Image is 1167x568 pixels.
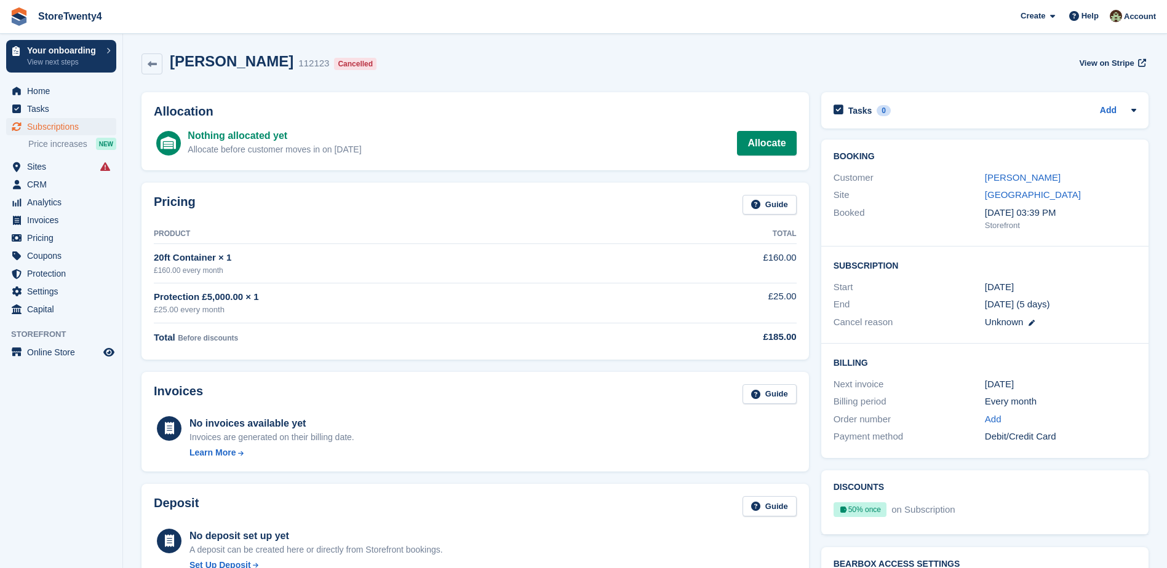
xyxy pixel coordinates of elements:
[834,188,985,202] div: Site
[178,334,238,342] span: Before discounts
[189,431,354,444] div: Invoices are generated on their billing date.
[154,105,797,119] h2: Allocation
[985,206,1136,220] div: [DATE] 03:39 PM
[848,105,872,116] h2: Tasks
[1124,10,1156,23] span: Account
[834,377,985,392] div: Next invoice
[27,229,101,247] span: Pricing
[6,247,116,264] a: menu
[6,82,116,100] a: menu
[33,6,107,26] a: StoreTwenty4
[743,496,797,516] a: Guide
[154,195,196,215] h2: Pricing
[834,280,985,294] div: Start
[27,57,100,68] p: View next steps
[27,301,101,318] span: Capital
[6,158,116,175] a: menu
[985,299,1050,309] span: [DATE] (5 days)
[27,176,101,193] span: CRM
[834,171,985,185] div: Customer
[170,53,293,69] h2: [PERSON_NAME]
[834,315,985,329] div: Cancel reason
[27,265,101,282] span: Protection
[6,211,116,229] a: menu
[27,283,101,300] span: Settings
[154,224,642,244] th: Product
[27,247,101,264] span: Coupons
[1021,10,1045,22] span: Create
[834,356,1136,368] h2: Billing
[1110,10,1122,22] img: Lee Hanlon
[834,483,1136,492] h2: Discounts
[985,172,1061,183] a: [PERSON_NAME]
[834,152,1136,162] h2: Booking
[27,118,101,135] span: Subscriptions
[27,46,100,55] p: Your onboarding
[6,265,116,282] a: menu
[334,58,376,70] div: Cancelled
[985,412,1002,427] a: Add
[27,344,101,361] span: Online Store
[27,211,101,229] span: Invoices
[96,138,116,150] div: NEW
[6,118,116,135] a: menu
[642,224,797,244] th: Total
[28,137,116,151] a: Price increases NEW
[6,283,116,300] a: menu
[100,162,110,172] i: Smart entry sync failures have occurred
[298,57,329,71] div: 112123
[6,344,116,361] a: menu
[834,206,985,232] div: Booked
[154,496,199,516] h2: Deposit
[834,430,985,444] div: Payment method
[834,298,985,312] div: End
[985,189,1081,200] a: [GEOGRAPHIC_DATA]
[877,105,891,116] div: 0
[6,176,116,193] a: menu
[642,330,797,344] div: £185.00
[743,384,797,404] a: Guide
[27,100,101,117] span: Tasks
[834,259,1136,271] h2: Subscription
[10,7,28,26] img: stora-icon-8386f47178a22dfd0bd8f6a31ec36ba5ce8667c1dd55bd0f319d3a0aa187defe.svg
[1079,57,1134,69] span: View on Stripe
[102,345,116,360] a: Preview store
[188,128,361,143] div: Nothing allocated yet
[154,332,175,342] span: Total
[1100,104,1117,118] a: Add
[154,290,642,304] div: Protection £5,000.00 × 1
[189,416,354,431] div: No invoices available yet
[1081,10,1099,22] span: Help
[27,158,101,175] span: Sites
[985,280,1014,294] time: 2025-10-11 00:00:00 UTC
[154,384,203,404] h2: Invoices
[642,283,797,323] td: £25.00
[154,251,642,265] div: 20ft Container × 1
[189,446,354,459] a: Learn More
[6,40,116,73] a: Your onboarding View next steps
[985,317,1024,327] span: Unknown
[834,395,985,409] div: Billing period
[889,504,955,515] span: on Subscription
[834,502,886,517] div: 50% once
[642,244,797,283] td: £160.00
[985,377,1136,392] div: [DATE]
[27,82,101,100] span: Home
[11,328,122,341] span: Storefront
[834,412,985,427] div: Order number
[189,543,443,556] p: A deposit can be created here or directly from Storefront bookings.
[985,395,1136,409] div: Every month
[28,138,87,150] span: Price increases
[189,529,443,543] div: No deposit set up yet
[985,430,1136,444] div: Debit/Credit Card
[6,301,116,318] a: menu
[985,219,1136,232] div: Storefront
[737,131,796,156] a: Allocate
[188,143,361,156] div: Allocate before customer moves in on [DATE]
[743,195,797,215] a: Guide
[6,100,116,117] a: menu
[6,229,116,247] a: menu
[27,194,101,211] span: Analytics
[1074,53,1149,73] a: View on Stripe
[189,446,236,459] div: Learn More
